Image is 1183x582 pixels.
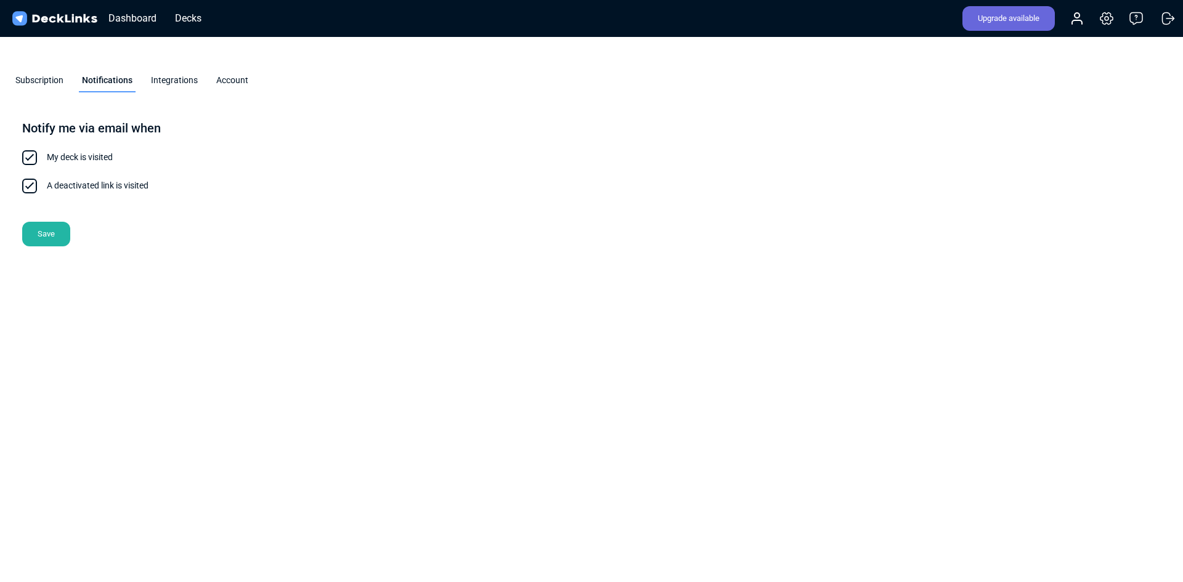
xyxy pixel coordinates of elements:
[22,150,1171,164] label: My deck is visited
[22,179,1171,192] label: A deactivated link is visited
[169,10,208,26] div: Decks
[12,74,67,92] div: Subscription
[213,74,251,92] div: Account
[79,74,136,92] div: Notifications
[22,222,70,246] div: Save
[148,74,201,92] div: Integrations
[102,10,163,26] div: Dashboard
[962,6,1055,31] div: Upgrade available
[22,121,1171,135] h5: Notify me via email when
[10,10,99,28] img: DeckLinks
